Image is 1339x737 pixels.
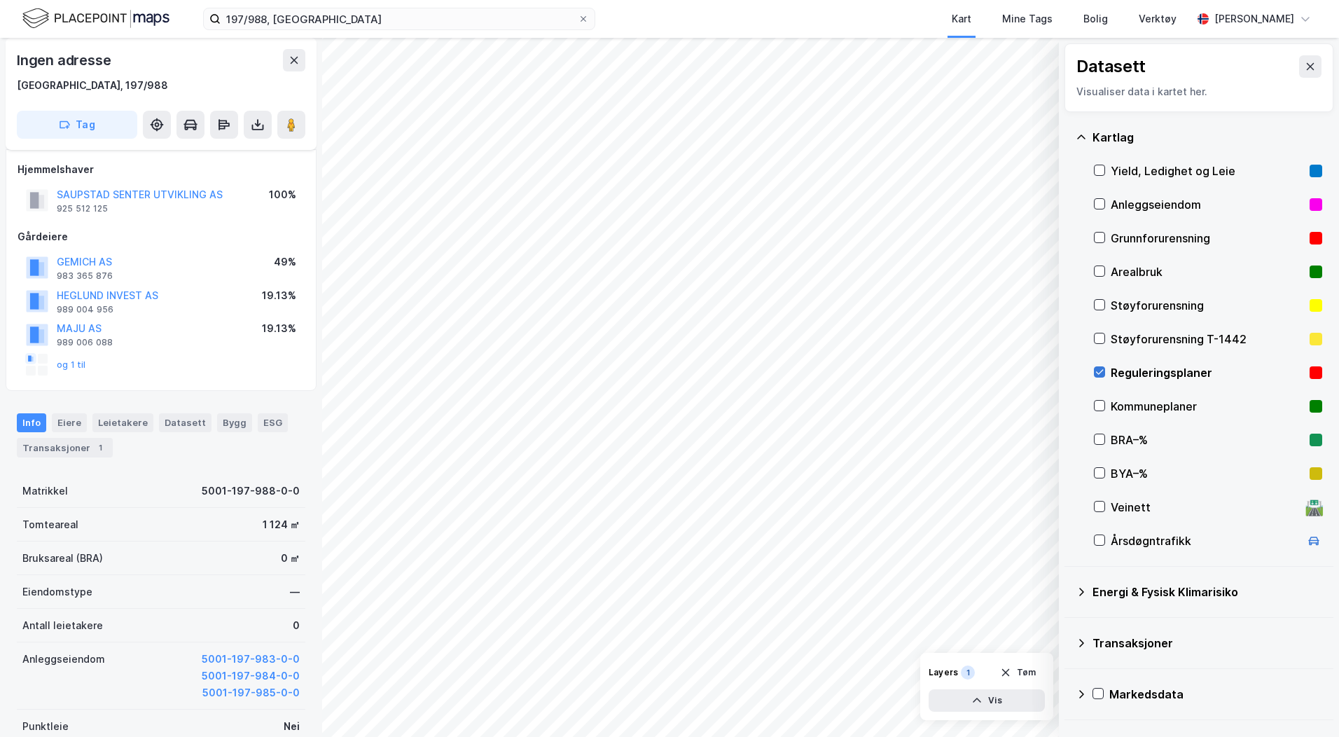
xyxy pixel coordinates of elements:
[293,617,300,634] div: 0
[22,584,92,600] div: Eiendomstype
[202,651,300,668] button: 5001-197-983-0-0
[269,186,296,203] div: 100%
[17,413,46,432] div: Info
[18,161,305,178] div: Hjemmelshaver
[22,550,103,567] div: Bruksareal (BRA)
[961,666,975,680] div: 1
[1214,11,1294,27] div: [PERSON_NAME]
[52,413,87,432] div: Eiere
[1111,499,1300,516] div: Veinett
[1139,11,1177,27] div: Verktøy
[1076,83,1321,100] div: Visualiser data i kartet her.
[93,441,107,455] div: 1
[1092,584,1322,600] div: Energi & Fysisk Klimarisiko
[258,413,288,432] div: ESG
[929,689,1045,712] button: Vis
[1076,55,1146,78] div: Datasett
[57,270,113,282] div: 983 365 876
[284,718,300,735] div: Nei
[1002,11,1053,27] div: Mine Tags
[18,228,305,245] div: Gårdeiere
[1111,465,1304,482] div: BYA–%
[274,254,296,270] div: 49%
[57,203,108,214] div: 925 512 125
[17,77,168,94] div: [GEOGRAPHIC_DATA], 197/988
[290,584,300,600] div: —
[281,550,300,567] div: 0 ㎡
[1111,331,1304,347] div: Støyforurensning T-1442
[1269,670,1339,737] div: Kontrollprogram for chat
[22,718,69,735] div: Punktleie
[1111,297,1304,314] div: Støyforurensning
[991,661,1045,684] button: Tøm
[1269,670,1339,737] iframe: Chat Widget
[217,413,252,432] div: Bygg
[92,413,153,432] div: Leietakere
[1111,432,1304,448] div: BRA–%
[262,287,296,304] div: 19.13%
[1111,364,1304,381] div: Reguleringsplaner
[202,684,300,701] button: 5001-197-985-0-0
[1305,498,1324,516] div: 🛣️
[929,667,958,678] div: Layers
[57,304,113,315] div: 989 004 956
[159,413,211,432] div: Datasett
[202,483,300,500] div: 5001-197-988-0-0
[22,651,105,668] div: Anleggseiendom
[1111,163,1304,179] div: Yield, Ledighet og Leie
[22,617,103,634] div: Antall leietakere
[1111,398,1304,415] div: Kommuneplaner
[1111,532,1300,549] div: Årsdøgntrafikk
[1111,196,1304,213] div: Anleggseiendom
[1083,11,1108,27] div: Bolig
[17,111,137,139] button: Tag
[22,516,78,533] div: Tomteareal
[1111,263,1304,280] div: Arealbruk
[952,11,971,27] div: Kart
[17,49,113,71] div: Ingen adresse
[22,483,68,500] div: Matrikkel
[262,320,296,337] div: 19.13%
[1092,129,1322,146] div: Kartlag
[1092,635,1322,652] div: Transaksjoner
[22,6,169,31] img: logo.f888ab2527a4732fd821a326f86c7f29.svg
[263,516,300,533] div: 1 124 ㎡
[1109,686,1322,703] div: Markedsdata
[57,337,113,348] div: 989 006 088
[221,8,578,29] input: Søk på adresse, matrikkel, gårdeiere, leietakere eller personer
[17,438,113,457] div: Transaksjoner
[1111,230,1304,247] div: Grunnforurensning
[202,668,300,684] button: 5001-197-984-0-0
